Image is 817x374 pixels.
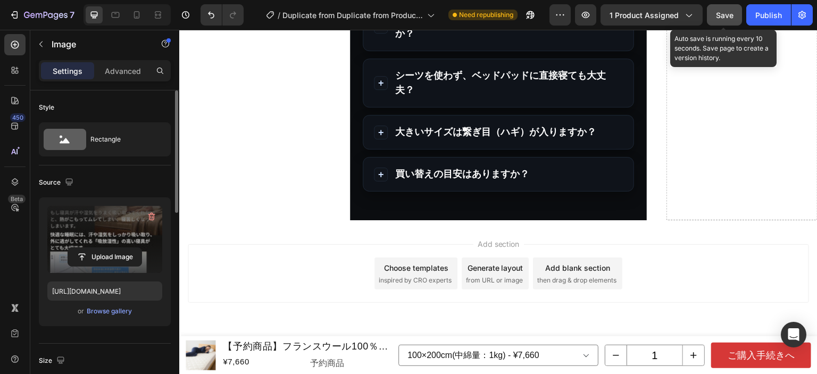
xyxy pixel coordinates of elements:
[39,176,76,190] div: Source
[10,113,26,122] div: 450
[105,65,141,77] p: Advanced
[426,315,447,336] button: decrement
[366,232,431,244] div: Add blank section
[288,232,344,244] div: Generate layout
[532,313,632,338] button: ご購入手続きへ
[358,246,437,255] span: then drag & drop elements
[39,103,54,112] div: Style
[216,95,444,110] span: 大きいサイズは繋ぎ目（ハギ）が入りますか？
[504,315,525,336] button: increment
[86,306,132,317] button: Browse gallery
[216,39,444,68] span: シーツを使わず、ベッドパッドに直接寝ても大丈夫？
[43,325,126,339] div: ¥7,660
[548,317,615,334] div: ご購入手続きへ
[601,4,703,26] button: 1 product assigned
[68,247,142,267] button: Upload Image
[781,322,806,347] div: Open Intercom Messenger
[199,246,272,255] span: inspired by CRO experts
[459,10,513,20] span: Need republishing
[90,127,155,152] div: Rectangle
[707,4,742,26] button: Save
[278,10,280,21] span: /
[447,315,504,336] input: quantity
[282,10,423,21] span: Duplicate from Duplicate from Product Page -francewool-bed-pad
[53,65,82,77] p: Settings
[610,10,679,21] span: 1 product assigned
[131,326,212,342] p: 予約商品
[39,354,67,368] div: Size
[87,306,132,316] div: Browse gallery
[201,4,244,26] div: Undo/Redo
[205,232,269,244] div: Choose templates
[287,246,344,255] span: from URL or image
[716,11,733,20] span: Save
[8,195,26,203] div: Beta
[746,4,791,26] button: Publish
[4,4,79,26] button: 7
[78,305,84,318] span: or
[179,30,817,374] iframe: Design area
[70,9,74,21] p: 7
[43,309,213,325] a: 【予約商品】フランスウール100％ ベッドパッド 洗濯ネット付き 日本製【送料無料】
[47,281,162,301] input: https://example.com/image.jpg
[294,209,345,220] span: Add section
[52,38,142,51] p: Image
[755,10,782,21] div: Publish
[216,137,444,152] span: 買い替えの目安はありますか？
